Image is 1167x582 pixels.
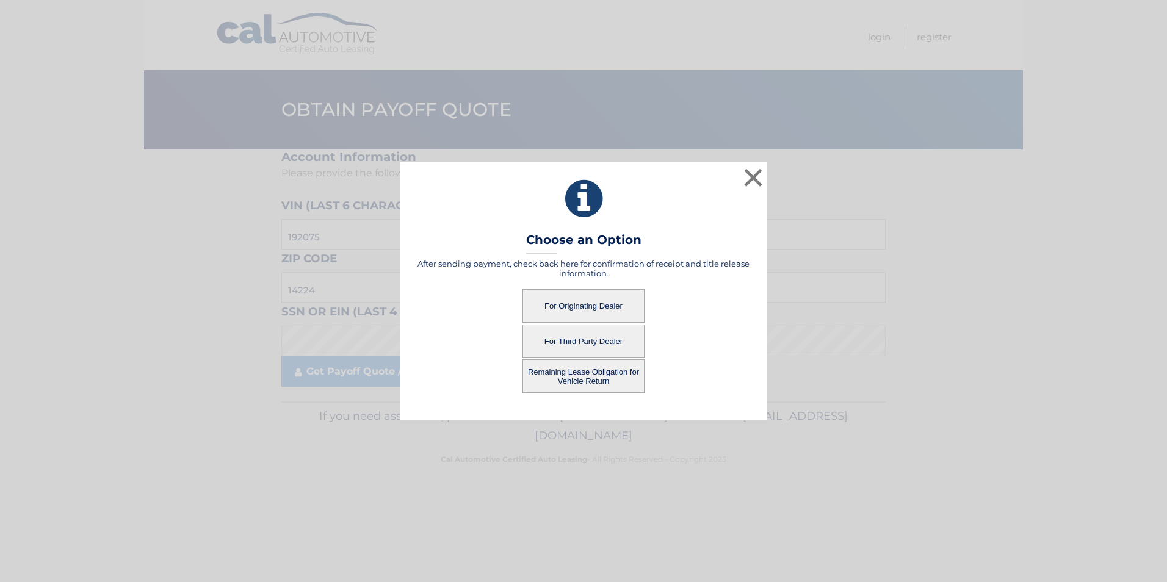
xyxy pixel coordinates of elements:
[416,259,751,278] h5: After sending payment, check back here for confirmation of receipt and title release information.
[526,232,641,254] h3: Choose an Option
[741,165,765,190] button: ×
[522,325,645,358] button: For Third Party Dealer
[522,289,645,323] button: For Originating Dealer
[522,359,645,393] button: Remaining Lease Obligation for Vehicle Return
